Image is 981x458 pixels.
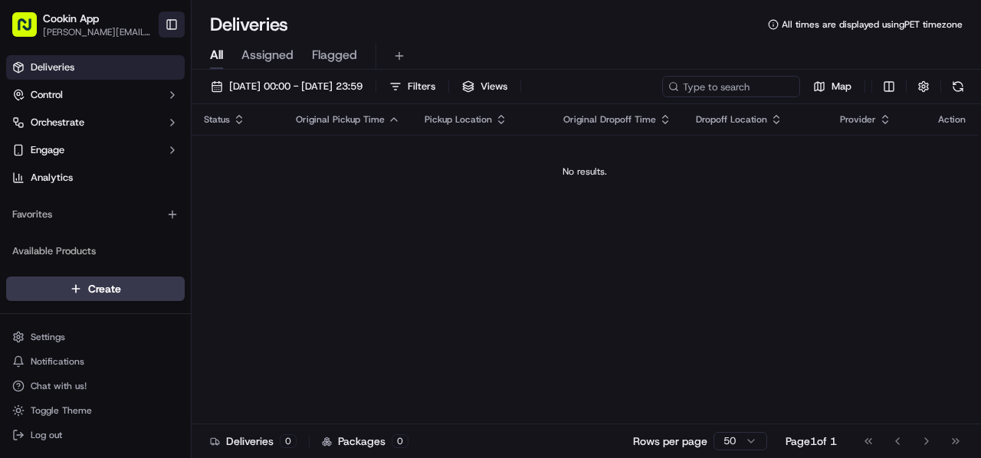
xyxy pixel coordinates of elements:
input: Type to search [662,76,800,97]
a: 📗Knowledge Base [9,215,123,243]
span: Chat with us! [31,380,87,392]
button: Cookin App [43,11,99,26]
a: Analytics [6,165,185,190]
button: Create [6,276,185,301]
span: Status [204,113,230,126]
span: All [210,46,223,64]
div: Deliveries [210,433,297,449]
button: Start new chat [261,150,279,168]
span: Analytics [31,171,73,185]
button: Toggle Theme [6,400,185,421]
div: Action [938,113,966,126]
span: Notifications [31,355,84,368]
img: Nash [15,15,46,45]
span: Pickup Location [425,113,492,126]
div: Start new chat [52,146,251,161]
span: Knowledge Base [31,221,117,237]
button: Engage [6,138,185,162]
span: Filters [408,80,435,93]
p: Welcome 👋 [15,61,279,85]
button: Log out [6,424,185,446]
div: 📗 [15,223,28,235]
div: Packages [322,433,408,449]
div: We're available if you need us! [52,161,194,173]
span: Provider [840,113,876,126]
span: Orchestrate [31,116,84,129]
div: Favorites [6,202,185,227]
button: [DATE] 00:00 - [DATE] 23:59 [204,76,369,97]
button: Cookin App[PERSON_NAME][EMAIL_ADDRESS][DOMAIN_NAME] [6,6,159,43]
span: Log out [31,429,62,441]
span: Deliveries [31,61,74,74]
span: Toggle Theme [31,404,92,417]
span: Pylon [153,259,185,270]
input: Got a question? Start typing here... [40,98,276,114]
div: 💻 [130,223,142,235]
span: Dropoff Location [696,113,767,126]
a: 💻API Documentation [123,215,252,243]
span: Original Pickup Time [296,113,385,126]
div: 0 [280,434,297,448]
button: Map [806,76,858,97]
button: Filters [382,76,442,97]
span: Create [88,281,121,296]
a: Deliveries [6,55,185,80]
span: Flagged [312,46,357,64]
span: Control [31,88,63,102]
button: Chat with us! [6,375,185,397]
span: Engage [31,143,64,157]
span: Assigned [241,46,294,64]
div: No results. [198,165,972,178]
button: Control [6,83,185,107]
button: Notifications [6,351,185,372]
div: Available Products [6,239,185,263]
div: 0 [392,434,408,448]
button: Settings [6,326,185,348]
button: Views [455,76,514,97]
button: Refresh [947,76,969,97]
img: 1736555255976-a54dd68f-1ca7-489b-9aae-adbdc363a1c4 [15,146,43,173]
p: Rows per page [633,433,707,449]
h1: Deliveries [210,12,288,37]
span: Views [481,80,507,93]
span: Original Dropoff Time [563,113,656,126]
button: Orchestrate [6,110,185,135]
span: All times are displayed using PET timezone [782,18,963,31]
a: Powered byPylon [108,258,185,270]
div: Page 1 of 1 [786,433,837,449]
span: Settings [31,331,65,343]
span: API Documentation [145,221,246,237]
span: Map [832,80,851,93]
span: [DATE] 00:00 - [DATE] 23:59 [229,80,363,93]
button: [PERSON_NAME][EMAIL_ADDRESS][DOMAIN_NAME] [43,26,153,38]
